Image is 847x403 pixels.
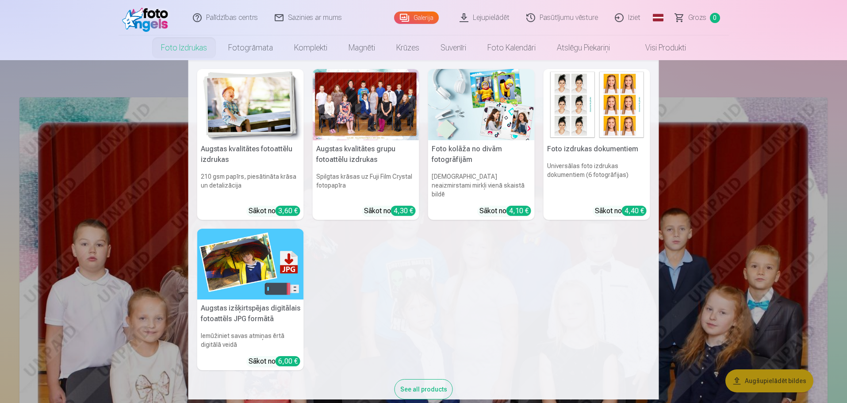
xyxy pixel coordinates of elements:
[197,140,304,169] h5: Augstas kvalitātes fotoattēlu izdrukas
[391,206,416,216] div: 4,30 €
[506,206,531,216] div: 4,10 €
[197,328,304,353] h6: Iemūžiniet savas atmiņas ērtā digitālā veidā
[595,206,647,216] div: Sākot no
[394,12,439,24] a: Galerija
[284,35,338,60] a: Komplekti
[546,35,621,60] a: Atslēgu piekariņi
[477,35,546,60] a: Foto kalendāri
[428,169,535,202] h6: [DEMOGRAPHIC_DATA] neaizmirstami mirkļi vienā skaistā bildē
[249,206,300,216] div: Sākot no
[313,69,419,220] a: Augstas kvalitātes grupu fotoattēlu izdrukasSpilgtas krāsas uz Fuji Film Crystal fotopapīraSākot ...
[276,356,300,366] div: 6,00 €
[688,12,706,23] span: Grozs
[428,140,535,169] h5: Foto kolāža no divām fotogrāfijām
[544,69,650,220] a: Foto izdrukas dokumentiemFoto izdrukas dokumentiemUniversālas foto izdrukas dokumentiem (6 fotogr...
[430,35,477,60] a: Suvenīri
[197,69,304,220] a: Augstas kvalitātes fotoattēlu izdrukasAugstas kvalitātes fotoattēlu izdrukas210 gsm papīrs, piesā...
[197,169,304,202] h6: 210 gsm papīrs, piesātināta krāsa un detalizācija
[197,69,304,140] img: Augstas kvalitātes fotoattēlu izdrukas
[395,379,453,399] div: See all products
[395,384,453,393] a: See all products
[544,69,650,140] img: Foto izdrukas dokumentiem
[710,13,720,23] span: 0
[544,158,650,202] h6: Universālas foto izdrukas dokumentiem (6 fotogrāfijas)
[313,169,419,202] h6: Spilgtas krāsas uz Fuji Film Crystal fotopapīra
[428,69,535,220] a: Foto kolāža no divām fotogrāfijāmFoto kolāža no divām fotogrāfijām[DEMOGRAPHIC_DATA] neaizmirstam...
[621,35,697,60] a: Visi produkti
[122,4,173,32] img: /fa1
[364,206,416,216] div: Sākot no
[338,35,386,60] a: Magnēti
[313,140,419,169] h5: Augstas kvalitātes grupu fotoattēlu izdrukas
[197,229,304,371] a: Augstas izšķirtspējas digitālais fotoattēls JPG formātāAugstas izšķirtspējas digitālais fotoattēl...
[428,69,535,140] img: Foto kolāža no divām fotogrāfijām
[197,229,304,300] img: Augstas izšķirtspējas digitālais fotoattēls JPG formātā
[197,299,304,328] h5: Augstas izšķirtspējas digitālais fotoattēls JPG formātā
[218,35,284,60] a: Fotogrāmata
[249,356,300,367] div: Sākot no
[622,206,647,216] div: 4,40 €
[479,206,531,216] div: Sākot no
[544,140,650,158] h5: Foto izdrukas dokumentiem
[276,206,300,216] div: 3,60 €
[150,35,218,60] a: Foto izdrukas
[386,35,430,60] a: Krūzes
